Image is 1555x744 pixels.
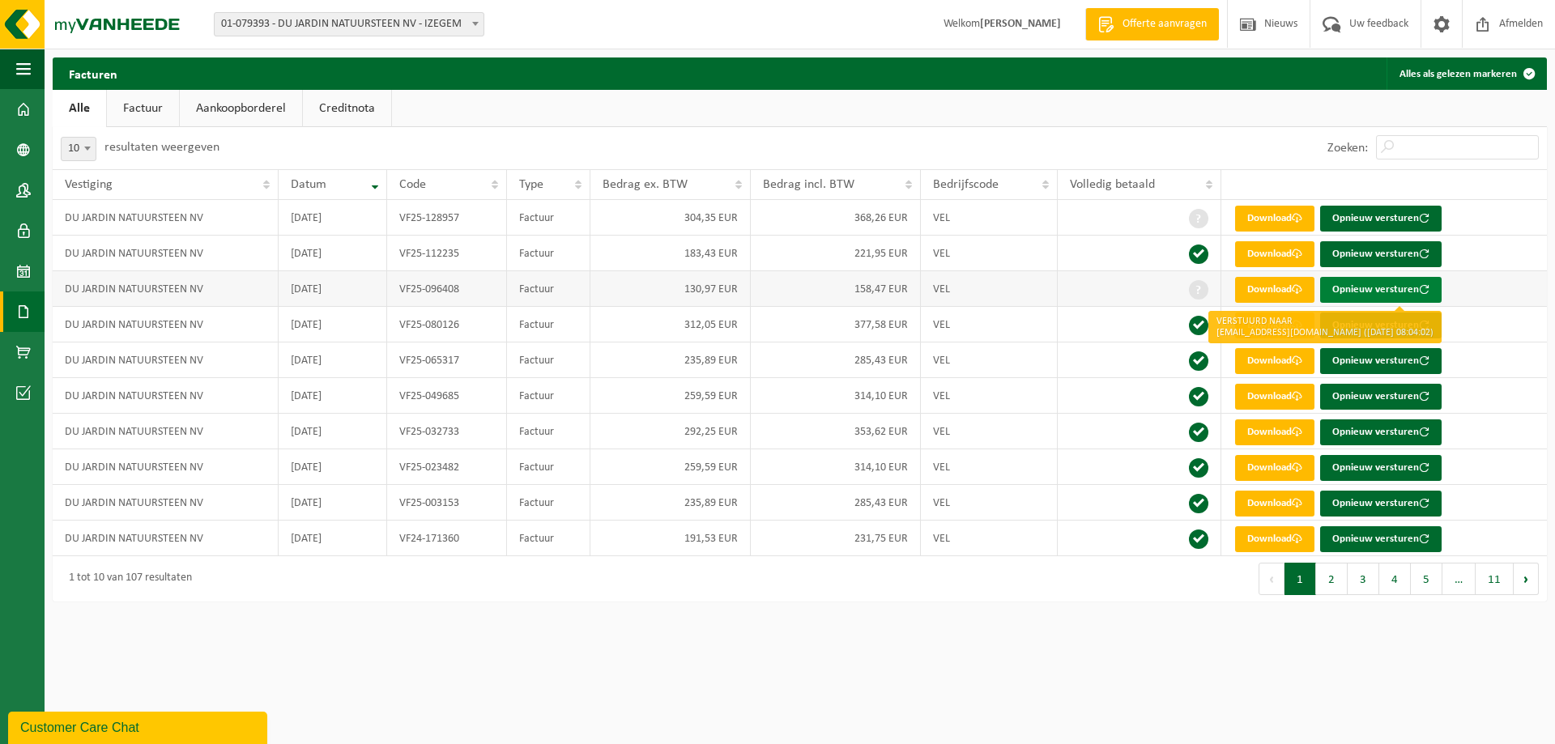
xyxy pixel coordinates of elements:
[507,271,590,307] td: Factuur
[921,200,1058,236] td: VEL
[751,485,921,521] td: 285,43 EUR
[763,178,854,191] span: Bedrag incl. BTW
[214,12,484,36] span: 01-079393 - DU JARDIN NATUURSTEEN NV - IZEGEM
[1085,8,1219,40] a: Offerte aanvragen
[53,414,279,449] td: DU JARDIN NATUURSTEEN NV
[751,414,921,449] td: 353,62 EUR
[921,414,1058,449] td: VEL
[1327,142,1368,155] label: Zoeken:
[590,271,752,307] td: 130,97 EUR
[921,342,1058,378] td: VEL
[507,307,590,342] td: Factuur
[279,378,387,414] td: [DATE]
[279,342,387,378] td: [DATE]
[215,13,484,36] span: 01-079393 - DU JARDIN NATUURSTEEN NV - IZEGEM
[590,200,752,236] td: 304,35 EUR
[751,307,921,342] td: 377,58 EUR
[387,378,507,414] td: VF25-049685
[65,178,113,191] span: Vestiging
[279,236,387,271] td: [DATE]
[1235,491,1314,517] a: Download
[507,485,590,521] td: Factuur
[53,521,279,556] td: DU JARDIN NATUURSTEEN NV
[387,485,507,521] td: VF25-003153
[1411,563,1442,595] button: 5
[1316,563,1348,595] button: 2
[61,137,96,161] span: 10
[921,236,1058,271] td: VEL
[1320,384,1442,410] button: Opnieuw versturen
[279,521,387,556] td: [DATE]
[1235,348,1314,374] a: Download
[507,378,590,414] td: Factuur
[1284,563,1316,595] button: 1
[53,200,279,236] td: DU JARDIN NATUURSTEEN NV
[980,18,1061,30] strong: [PERSON_NAME]
[921,307,1058,342] td: VEL
[507,521,590,556] td: Factuur
[751,271,921,307] td: 158,47 EUR
[603,178,688,191] span: Bedrag ex. BTW
[279,485,387,521] td: [DATE]
[921,521,1058,556] td: VEL
[751,378,921,414] td: 314,10 EUR
[1320,241,1442,267] button: Opnieuw versturen
[751,521,921,556] td: 231,75 EUR
[1320,526,1442,552] button: Opnieuw versturen
[180,90,302,127] a: Aankoopborderel
[507,236,590,271] td: Factuur
[53,57,134,89] h2: Facturen
[387,521,507,556] td: VF24-171360
[399,178,426,191] span: Code
[1476,563,1514,595] button: 11
[751,342,921,378] td: 285,43 EUR
[590,378,752,414] td: 259,59 EUR
[387,342,507,378] td: VF25-065317
[279,271,387,307] td: [DATE]
[53,271,279,307] td: DU JARDIN NATUURSTEEN NV
[53,378,279,414] td: DU JARDIN NATUURSTEEN NV
[590,449,752,485] td: 259,59 EUR
[933,178,999,191] span: Bedrijfscode
[53,485,279,521] td: DU JARDIN NATUURSTEEN NV
[751,200,921,236] td: 368,26 EUR
[279,200,387,236] td: [DATE]
[1320,455,1442,481] button: Opnieuw versturen
[751,449,921,485] td: 314,10 EUR
[303,90,391,127] a: Creditnota
[590,342,752,378] td: 235,89 EUR
[1320,419,1442,445] button: Opnieuw versturen
[1235,419,1314,445] a: Download
[1070,178,1155,191] span: Volledig betaald
[291,178,326,191] span: Datum
[1235,526,1314,552] a: Download
[387,236,507,271] td: VF25-112235
[751,236,921,271] td: 221,95 EUR
[1514,563,1539,595] button: Next
[1235,384,1314,410] a: Download
[1442,563,1476,595] span: …
[1118,16,1211,32] span: Offerte aanvragen
[1387,57,1545,90] button: Alles als gelezen markeren
[8,708,271,744] iframe: chat widget
[1379,563,1411,595] button: 4
[53,307,279,342] td: DU JARDIN NATUURSTEEN NV
[61,564,192,593] div: 1 tot 10 van 107 resultaten
[53,236,279,271] td: DU JARDIN NATUURSTEEN NV
[279,414,387,449] td: [DATE]
[921,378,1058,414] td: VEL
[921,449,1058,485] td: VEL
[1235,312,1314,338] a: Download
[387,200,507,236] td: VF25-128957
[1348,563,1379,595] button: 3
[590,236,752,271] td: 183,43 EUR
[519,178,543,191] span: Type
[53,342,279,378] td: DU JARDIN NATUURSTEEN NV
[590,485,752,521] td: 235,89 EUR
[1259,563,1284,595] button: Previous
[1320,348,1442,374] button: Opnieuw versturen
[921,485,1058,521] td: VEL
[507,449,590,485] td: Factuur
[279,449,387,485] td: [DATE]
[53,449,279,485] td: DU JARDIN NATUURSTEEN NV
